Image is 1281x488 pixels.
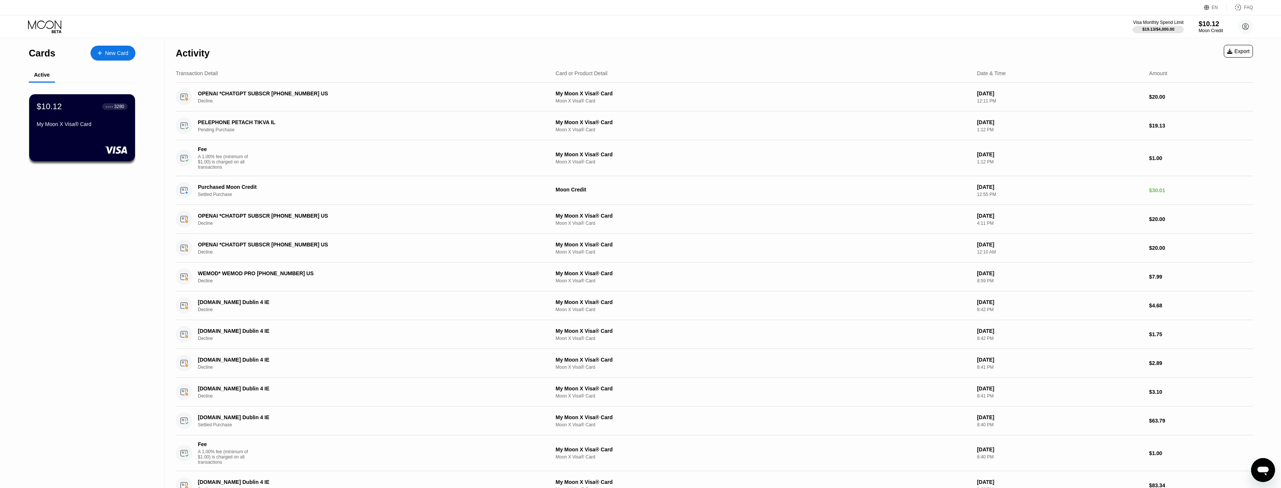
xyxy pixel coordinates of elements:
div: $19.13 / $4,000.00 [1142,27,1174,31]
div: [DATE] [977,479,1143,485]
div: 8:42 PM [977,307,1143,312]
div: [DOMAIN_NAME] Dublin 4 IE [198,414,511,420]
div: Transaction Detail [176,70,218,76]
div: [DATE] [977,119,1143,125]
div: Moon X Visa® Card [556,365,971,370]
div: [DOMAIN_NAME] Dublin 4 IEDeclineMy Moon X Visa® CardMoon X Visa® Card[DATE]8:41 PM$3.10 [176,378,1253,406]
div: Moon X Visa® Card [556,221,971,226]
div: [DOMAIN_NAME] Dublin 4 IE [198,299,511,305]
div: Fee [198,146,250,152]
div: OPENAI *CHATGPT SUBSCR [PHONE_NUMBER] USDeclineMy Moon X Visa® CardMoon X Visa® Card[DATE]12:11 P... [176,83,1253,111]
div: Settled Purchase [198,192,534,197]
div: Moon X Visa® Card [556,454,971,460]
div: [DATE] [977,299,1143,305]
div: My Moon X Visa® Card [556,270,971,276]
div: OPENAI *CHATGPT SUBSCR [PHONE_NUMBER] USDeclineMy Moon X Visa® CardMoon X Visa® Card[DATE]12:10 A... [176,234,1253,263]
div: Moon X Visa® Card [556,159,971,165]
div: Decline [198,365,534,370]
div: My Moon X Visa® Card [556,386,971,392]
div: OPENAI *CHATGPT SUBSCR [PHONE_NUMBER] US [198,242,511,248]
div: $7.99 [1149,274,1253,280]
div: $20.00 [1149,94,1253,100]
div: [DOMAIN_NAME] Dublin 4 IE [198,386,511,392]
div: Cards [29,48,55,59]
div: Decline [198,221,534,226]
div: Visa Monthly Spend Limit$19.13/$4,000.00 [1133,20,1183,33]
div: Moon X Visa® Card [556,278,971,283]
div: My Moon X Visa® Card [556,119,971,125]
div: Settled Purchase [198,422,534,427]
div: [DATE] [977,184,1143,190]
div: [DATE] [977,151,1143,157]
div: [DOMAIN_NAME] Dublin 4 IEDeclineMy Moon X Visa® CardMoon X Visa® Card[DATE]8:41 PM$2.89 [176,349,1253,378]
div: PELEPHONE PETACH TIKVA IL [198,119,511,125]
div: 1:12 PM [977,127,1143,132]
div: FeeA 1.00% fee (minimum of $1.00) is charged on all transactionsMy Moon X Visa® CardMoon X Visa® ... [176,140,1253,176]
div: My Moon X Visa® Card [556,328,971,334]
div: Moon X Visa® Card [556,336,971,341]
div: Decline [198,393,534,399]
div: Moon X Visa® Card [556,393,971,399]
div: $1.00 [1149,155,1253,161]
div: Active [34,72,50,78]
div: [DATE] [977,90,1143,96]
div: OPENAI *CHATGPT SUBSCR [PHONE_NUMBER] US [198,213,511,219]
div: Amount [1149,70,1167,76]
div: 12:11 PM [977,98,1143,104]
div: A 1.00% fee (minimum of $1.00) is charged on all transactions [198,154,254,170]
div: EN [1204,4,1227,11]
div: Decline [198,98,534,104]
div: [DOMAIN_NAME] Dublin 4 IE [198,328,511,334]
div: [DATE] [977,446,1143,452]
div: My Moon X Visa® Card [556,213,971,219]
div: $20.00 [1149,216,1253,222]
div: Moon X Visa® Card [556,249,971,255]
div: FAQ [1244,5,1253,10]
div: 8:40 PM [977,422,1143,427]
div: My Moon X Visa® Card [556,479,971,485]
div: [DOMAIN_NAME] Dublin 4 IE [198,479,511,485]
div: Decline [198,336,534,341]
div: 3280 [114,104,124,109]
div: Decline [198,249,534,255]
div: Purchased Moon CreditSettled PurchaseMoon Credit[DATE]12:55 PM$30.01 [176,176,1253,205]
div: $19.13 [1149,123,1253,129]
div: EN [1212,5,1218,10]
div: Visa Monthly Spend Limit [1133,20,1183,25]
div: $10.12 [1199,20,1223,28]
div: $1.75 [1149,331,1253,337]
div: ● ● ● ● [105,105,113,108]
div: 8:41 PM [977,393,1143,399]
div: $1.00 [1149,450,1253,456]
div: [DATE] [977,242,1143,248]
div: [DOMAIN_NAME] Dublin 4 IEDeclineMy Moon X Visa® CardMoon X Visa® Card[DATE]8:42 PM$1.75 [176,320,1253,349]
div: My Moon X Visa® Card [556,357,971,363]
div: [DATE] [977,386,1143,392]
div: $2.89 [1149,360,1253,366]
div: 8:41 PM [977,365,1143,370]
div: [DATE] [977,270,1143,276]
div: OPENAI *CHATGPT SUBSCR [PHONE_NUMBER] US [198,90,511,96]
div: My Moon X Visa® Card [37,121,128,127]
div: [DATE] [977,357,1143,363]
div: Export [1224,45,1253,58]
div: Moon X Visa® Card [556,98,971,104]
iframe: לחצן לפתיחת חלון הודעות הטקסט [1251,458,1275,482]
div: $10.12Moon Credit [1199,20,1223,33]
div: Moon X Visa® Card [556,127,971,132]
div: [DATE] [977,328,1143,334]
div: $4.68 [1149,303,1253,309]
div: Moon Credit [556,187,971,193]
div: Activity [176,48,209,59]
div: $10.12● ● ● ●3280My Moon X Visa® Card [29,94,135,161]
div: $30.01 [1149,187,1253,193]
div: My Moon X Visa® Card [556,299,971,305]
div: Card or Product Detail [556,70,608,76]
div: My Moon X Visa® Card [556,90,971,96]
div: Decline [198,278,534,283]
div: 1:12 PM [977,159,1143,165]
div: My Moon X Visa® Card [556,151,971,157]
div: 8:40 PM [977,454,1143,460]
div: OPENAI *CHATGPT SUBSCR [PHONE_NUMBER] USDeclineMy Moon X Visa® CardMoon X Visa® Card[DATE]4:11 PM... [176,205,1253,234]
